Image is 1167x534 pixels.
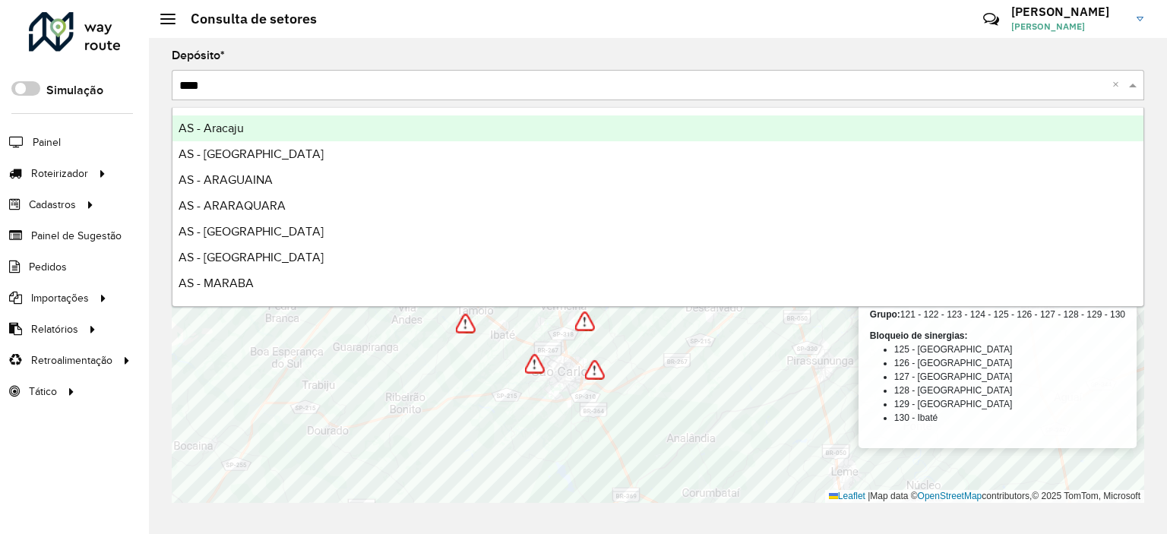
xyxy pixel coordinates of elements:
[46,81,103,100] label: Simulação
[1011,5,1125,19] h3: [PERSON_NAME]
[172,107,1144,307] ng-dropdown-panel: Options list
[894,343,1125,356] li: 125 - [GEOGRAPHIC_DATA]
[894,370,1125,384] li: 127 - [GEOGRAPHIC_DATA]
[33,134,61,150] span: Painel
[870,330,968,341] strong: Bloqueio de sinergias:
[29,197,76,213] span: Cadastros
[870,308,1125,321] div: 121 - 122 - 123 - 124 - 125 - 126 - 127 - 128 - 129 - 130
[975,3,1007,36] a: Contato Rápido
[918,491,982,501] a: OpenStreetMap
[179,251,324,264] span: AS - [GEOGRAPHIC_DATA]
[868,491,870,501] span: |
[179,173,273,186] span: AS - ARAGUAINA
[179,276,254,289] span: AS - MARABA
[31,352,112,368] span: Retroalimentação
[585,360,605,380] img: Bloqueio de sinergias
[894,356,1125,370] li: 126 - [GEOGRAPHIC_DATA]
[31,166,88,182] span: Roteirizador
[870,309,900,320] strong: Grupo:
[29,259,67,275] span: Pedidos
[1112,76,1125,94] span: Clear all
[894,384,1125,397] li: 128 - [GEOGRAPHIC_DATA]
[179,225,324,238] span: AS - [GEOGRAPHIC_DATA]
[525,354,545,374] img: Bloqueio de sinergias
[575,311,595,331] img: Bloqueio de sinergias
[31,228,122,244] span: Painel de Sugestão
[172,46,225,65] label: Depósito
[179,122,244,134] span: AS - Aracaju
[179,147,324,160] span: AS - [GEOGRAPHIC_DATA]
[456,314,476,333] img: Bloqueio de sinergias
[31,290,89,306] span: Importações
[1011,20,1125,33] span: [PERSON_NAME]
[31,321,78,337] span: Relatórios
[29,384,57,400] span: Tático
[176,11,317,27] h2: Consulta de setores
[825,490,1144,503] div: Map data © contributors,© 2025 TomTom, Microsoft
[179,199,286,212] span: AS - ARARAQUARA
[894,397,1125,411] li: 129 - [GEOGRAPHIC_DATA]
[894,411,1125,425] li: 130 - Ibaté
[829,491,865,501] a: Leaflet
